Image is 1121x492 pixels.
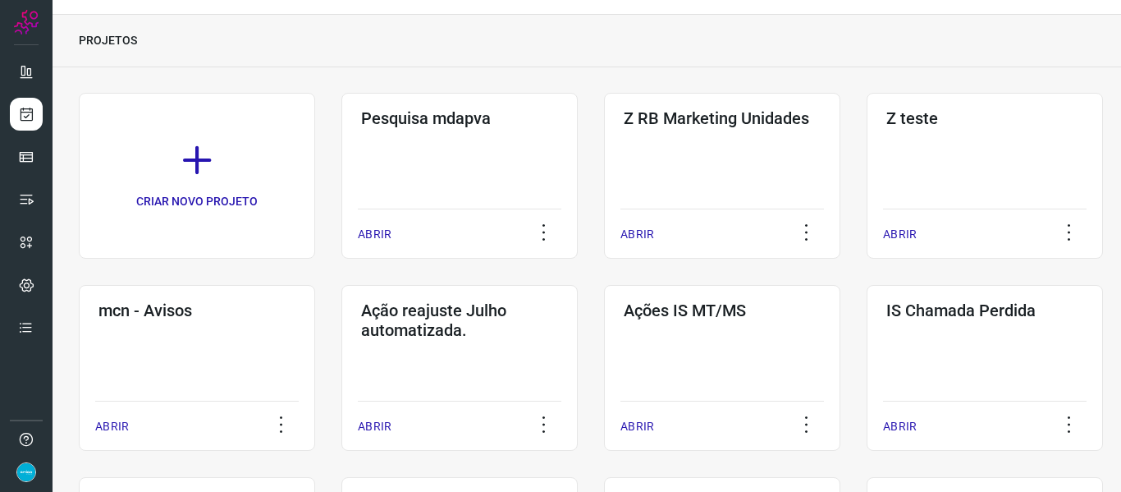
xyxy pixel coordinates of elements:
p: ABRIR [883,226,917,243]
p: PROJETOS [79,32,137,49]
p: ABRIR [883,418,917,435]
p: ABRIR [358,418,391,435]
p: CRIAR NOVO PROJETO [136,193,258,210]
h3: IS Chamada Perdida [886,301,1083,320]
img: Logo [14,10,39,34]
h3: mcn - Avisos [98,301,295,320]
h3: Ação reajuste Julho automatizada. [361,301,558,340]
img: 86fc21c22a90fb4bae6cb495ded7e8f6.png [16,462,36,482]
h3: Z RB Marketing Unidades [624,108,821,128]
h3: Ações IS MT/MS [624,301,821,320]
p: ABRIR [95,418,129,435]
h3: Pesquisa mdapva [361,108,558,128]
h3: Z teste [886,108,1083,128]
p: ABRIR [358,226,391,243]
p: ABRIR [620,226,654,243]
p: ABRIR [620,418,654,435]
